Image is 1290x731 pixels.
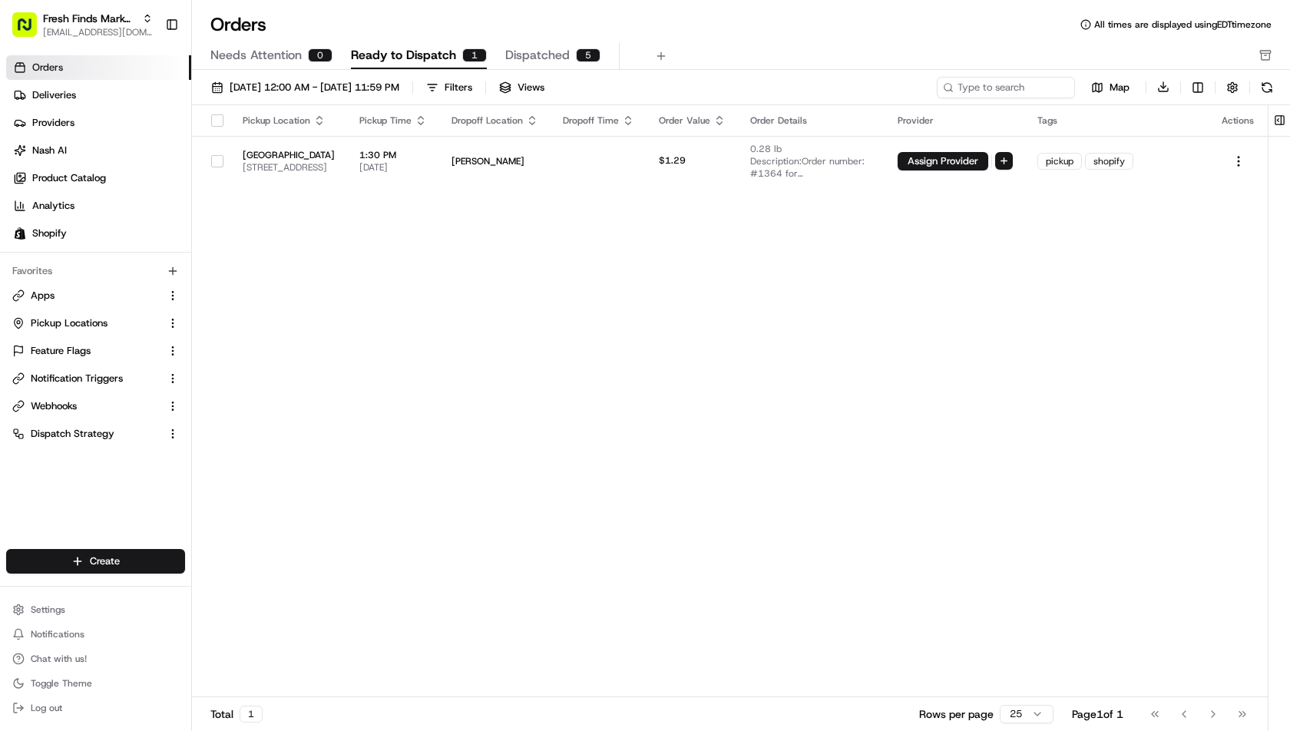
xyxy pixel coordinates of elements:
button: [DATE] 12:00 AM - [DATE] 11:59 PM [204,77,406,98]
a: Apps [12,289,160,303]
div: Total [210,706,263,723]
button: Log out [6,697,185,719]
div: 5 [576,48,600,62]
div: Dropoff Time [563,114,634,127]
button: Dispatch Strategy [6,422,185,446]
a: Analytics [6,193,191,218]
span: Orders [32,61,63,74]
button: Map [1081,78,1139,97]
button: Notifications [6,623,185,645]
button: Pickup Locations [6,311,185,336]
span: Description: Order number: #1364 for [PERSON_NAME] [750,155,873,180]
span: Settings [31,604,65,616]
a: Product Catalog [6,166,191,190]
span: pickup [1046,155,1073,167]
h1: Orders [210,12,266,37]
span: Shopify [32,227,67,240]
a: Dispatch Strategy [12,427,160,441]
div: Order Value [659,114,726,127]
span: [GEOGRAPHIC_DATA] [243,149,335,161]
span: Dispatch Strategy [31,427,114,441]
div: Pickup Location [243,114,335,127]
input: Type to search [937,77,1075,98]
span: Apps [31,289,55,303]
span: Toggle Theme [31,677,92,690]
div: Actions [1222,114,1255,127]
a: Nash AI [6,138,191,163]
span: Views [518,81,544,94]
span: [DATE] [359,161,427,174]
span: Dispatched [505,46,570,64]
a: Orders [6,55,191,80]
span: [PERSON_NAME] [451,155,538,167]
button: Create [6,549,185,574]
a: Pickup Locations [12,316,160,330]
a: Notification Triggers [12,372,160,385]
span: 1:30 PM [359,149,427,161]
span: [STREET_ADDRESS] [243,161,335,174]
img: Shopify logo [14,227,26,240]
a: Webhooks [12,399,160,413]
div: Tags [1037,114,1197,127]
a: Shopify [6,221,191,246]
p: Rows per page [919,706,994,722]
span: Chat with us! [31,653,87,665]
button: Assign Provider [898,152,988,170]
div: 0 [308,48,332,62]
span: Log out [31,702,62,714]
span: Notifications [31,628,84,640]
span: Ready to Dispatch [351,46,456,64]
button: Views [492,77,551,98]
button: [EMAIL_ADDRESS][DOMAIN_NAME] [43,26,153,38]
a: Providers [6,111,191,135]
span: $1.29 [659,154,686,167]
button: Fresh Finds Market Demo [43,11,136,26]
span: Map [1110,81,1130,94]
span: Create [90,554,120,568]
span: [DATE] 12:00 AM - [DATE] 11:59 PM [230,81,399,94]
a: Feature Flags [12,344,160,358]
div: Provider [898,114,1013,127]
span: shopify [1093,155,1125,167]
button: Filters [419,77,479,98]
button: Apps [6,283,185,308]
button: Chat with us! [6,648,185,670]
div: Pickup Time [359,114,427,127]
span: Deliveries [32,88,76,102]
div: 1 [462,48,487,62]
span: Notification Triggers [31,372,123,385]
span: Analytics [32,199,74,213]
button: Webhooks [6,394,185,418]
div: Order Details [750,114,873,127]
span: Product Catalog [32,171,106,185]
span: Pickup Locations [31,316,107,330]
div: Favorites [6,259,185,283]
div: Dropoff Location [451,114,538,127]
button: Notification Triggers [6,366,185,391]
button: Refresh [1256,77,1278,98]
div: Filters [445,81,472,94]
button: Settings [6,599,185,620]
div: Page 1 of 1 [1072,706,1123,722]
button: Toggle Theme [6,673,185,694]
span: Needs Attention [210,46,302,64]
button: Fresh Finds Market Demo[EMAIL_ADDRESS][DOMAIN_NAME] [6,6,159,43]
a: Deliveries [6,83,191,107]
span: Providers [32,116,74,130]
span: 0.28 lb [750,143,873,155]
span: Feature Flags [31,344,91,358]
span: Webhooks [31,399,77,413]
div: 1 [240,706,263,723]
button: Feature Flags [6,339,185,363]
span: Nash AI [32,144,67,157]
span: All times are displayed using EDT timezone [1094,18,1272,31]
